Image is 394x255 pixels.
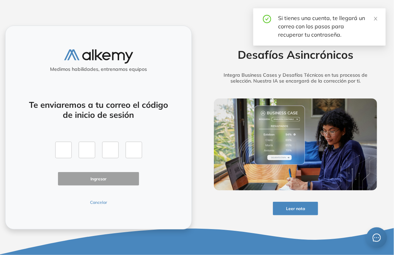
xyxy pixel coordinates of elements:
[58,199,139,206] button: Cancelar
[373,16,378,21] span: close
[8,66,189,72] h5: Medimos habilidades, entrenamos equipos
[373,234,381,242] span: message
[263,14,271,23] span: check-circle
[273,202,318,215] button: Leer nota
[23,100,174,120] h4: Te enviaremos a tu correo el código de inicio de sesión
[214,98,377,190] img: img-more-info
[205,72,386,84] h5: Integra Business Cases y Desafíos Técnicos en tus procesos de selección. Nuestra IA se encargará ...
[205,48,386,61] h2: Desafíos Asincrónicos
[64,49,133,64] img: logo-alkemy
[58,172,139,186] button: Ingresar
[278,14,377,39] div: Si tienes una cuenta, te llegará un correo con los pasos para recuperar tu contraseña.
